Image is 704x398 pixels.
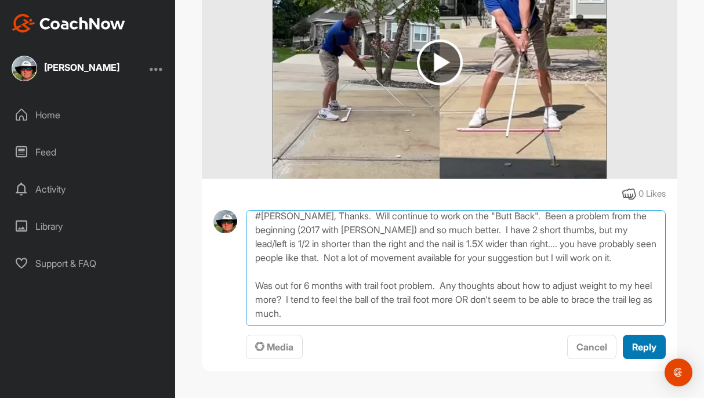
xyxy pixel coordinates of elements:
div: Activity [6,175,170,204]
span: Reply [632,341,656,353]
div: Feed [6,138,170,167]
img: play [417,39,463,85]
div: Home [6,100,170,129]
textarea: #[PERSON_NAME], Thanks. Will continue to work on the "Butt Back". Been a problem from the beginni... [246,210,666,326]
img: square_6818ad54340b72342714ed23ed47b718.jpg [12,56,37,81]
div: Library [6,212,170,241]
span: Cancel [576,341,607,353]
button: Cancel [567,335,616,360]
div: Support & FAQ [6,249,170,278]
button: Media [246,335,303,360]
img: avatar [213,210,237,234]
span: Media [255,341,293,353]
div: 0 Likes [638,187,666,201]
div: [PERSON_NAME] [44,63,119,72]
img: CoachNow [12,14,125,32]
button: Reply [623,335,666,360]
div: Open Intercom Messenger [665,359,692,386]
